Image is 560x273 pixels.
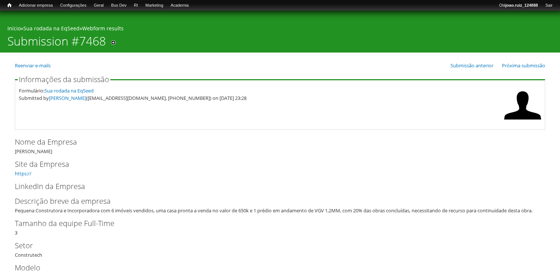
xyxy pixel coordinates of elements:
a: Webform results [82,25,124,32]
a: Configurações [57,2,90,9]
a: Academia [167,2,192,9]
label: Nome da Empresa [15,136,533,148]
div: Construtech [15,240,545,259]
a: Ver perfil do usuário. [504,119,541,125]
label: Tamanho da equipe Full-Time [15,218,533,229]
a: [PERSON_NAME] [49,95,86,101]
div: Pequena Construtora e Incorporadora com 6 imóveis vendidos, uma casa pronta a venda no valor de 6... [15,207,540,214]
strong: joao.ruiz_124888 [506,3,538,7]
a: Início [4,2,15,9]
a: Sair [541,2,556,9]
a: Olájoao.ruiz_124888 [495,2,541,9]
a: Sua rodada na EqSeed [44,87,94,94]
div: » » [7,25,553,34]
label: Descrição breve da empresa [15,196,533,207]
legend: Informações da submissão [18,76,110,83]
a: Reenviar e-mails [15,62,51,69]
a: Submissão anterior [450,62,493,69]
a: Próxima submissão [502,62,545,69]
div: 3 [15,218,545,236]
a: Sua rodada na EqSeed [23,25,80,32]
div: [PERSON_NAME] [15,136,545,155]
a: RI [130,2,142,9]
a: Adicionar empresa [15,2,57,9]
h1: Submission #7468 [7,34,106,53]
label: LinkedIn da Empresa [15,181,533,192]
label: Setor [15,240,533,251]
label: Site da Empresa [15,159,533,170]
a: Marketing [142,2,167,9]
a: Início [7,25,21,32]
div: Formulário: [19,87,500,94]
img: Foto de Edmilson Rezende [504,87,541,124]
a: Geral [90,2,107,9]
a: https:// [15,170,31,177]
a: Bus Dev [107,2,130,9]
div: Submitted by ([EMAIL_ADDRESS][DOMAIN_NAME], [PHONE_NUMBER]) on [DATE] 23:28 [19,94,500,102]
span: Início [7,3,11,8]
